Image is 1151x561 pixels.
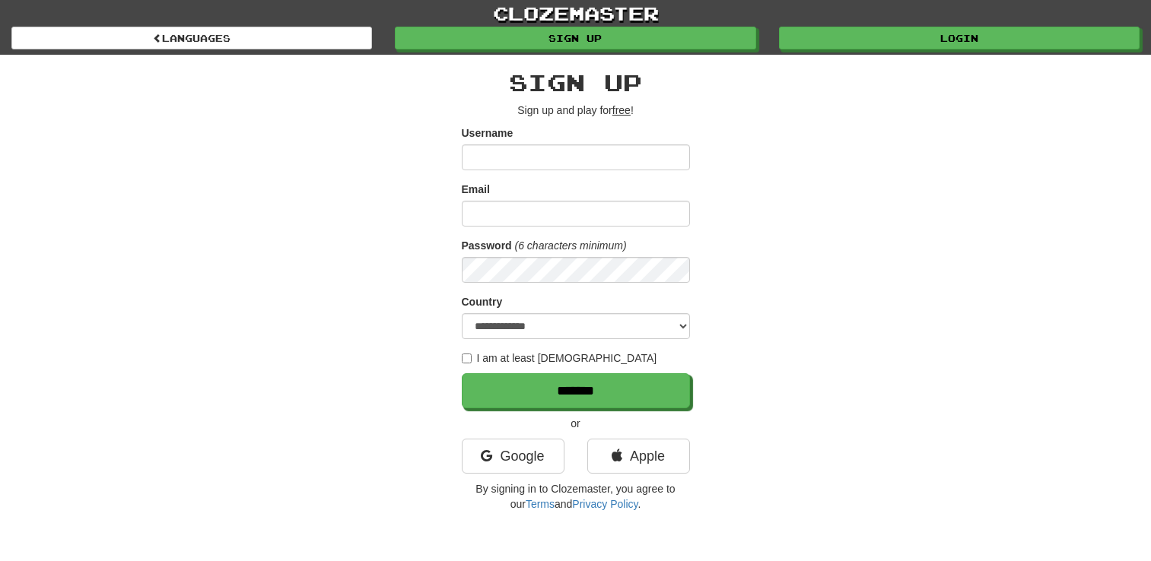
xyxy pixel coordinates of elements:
a: Languages [11,27,372,49]
h2: Sign up [462,70,690,95]
p: By signing in to Clozemaster, you agree to our and . [462,481,690,512]
em: (6 characters minimum) [515,239,627,252]
label: Password [462,238,512,253]
label: I am at least [DEMOGRAPHIC_DATA] [462,350,657,366]
a: Sign up [395,27,755,49]
a: Terms [526,498,555,510]
a: Apple [587,439,690,474]
p: Sign up and play for ! [462,103,690,118]
label: Username [462,125,513,141]
label: Email [462,182,490,197]
u: free [612,104,631,116]
label: Country [462,294,503,309]
input: I am at least [DEMOGRAPHIC_DATA] [462,353,472,363]
a: Google [462,439,564,474]
a: Login [779,27,1140,49]
p: or [462,416,690,431]
a: Privacy Policy [572,498,638,510]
